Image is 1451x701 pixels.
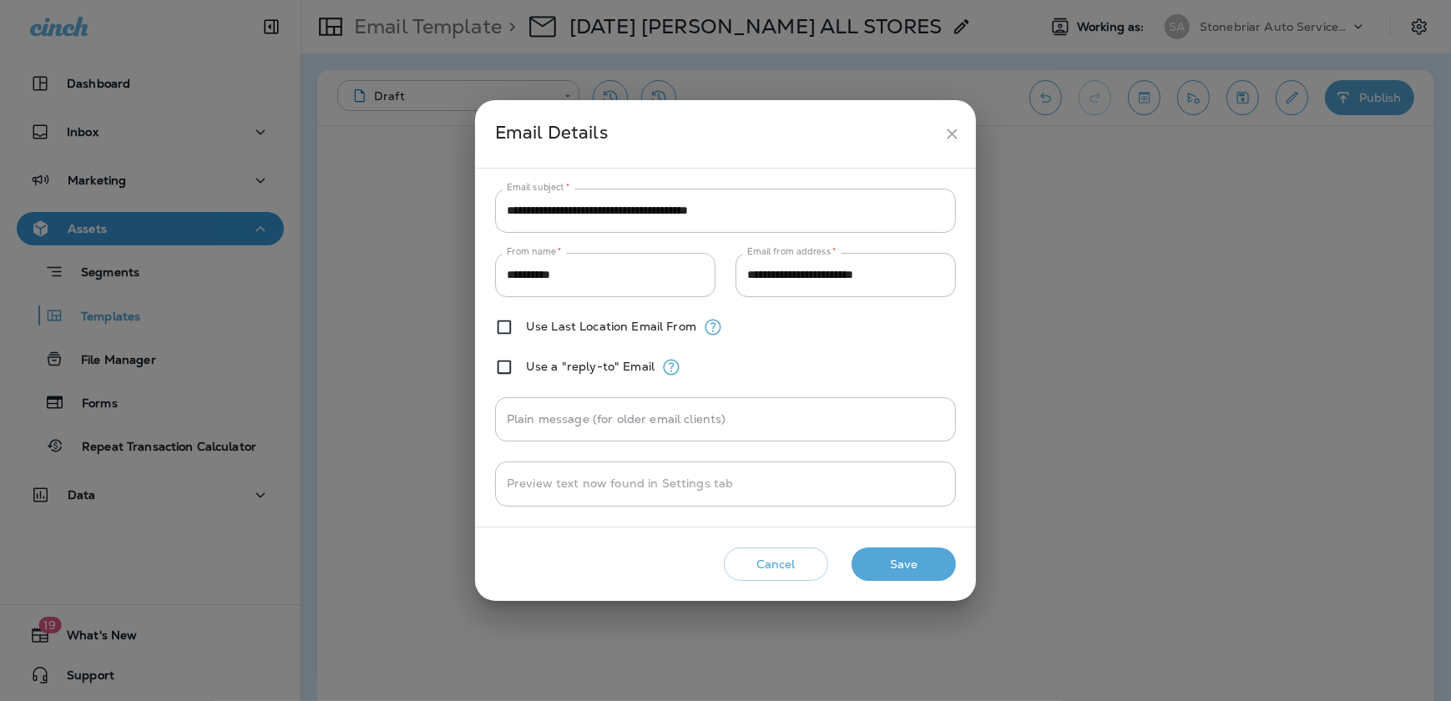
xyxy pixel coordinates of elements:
label: Use Last Location Email From [526,320,696,333]
label: Email subject [507,181,570,194]
label: Email from address [747,245,837,258]
label: From name [507,245,562,258]
button: Cancel [724,547,828,582]
div: Email Details [495,119,937,149]
label: Use a "reply-to" Email [526,360,655,373]
button: Save [852,547,956,582]
button: close [937,119,968,149]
